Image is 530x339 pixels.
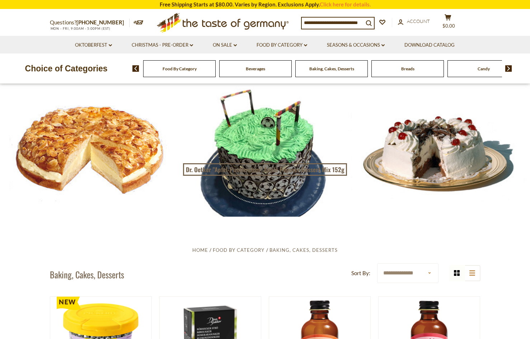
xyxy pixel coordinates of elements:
[269,247,338,253] a: Baking, Cakes, Desserts
[192,247,208,253] a: Home
[478,66,490,71] a: Candy
[75,41,112,49] a: Oktoberfest
[309,66,354,71] a: Baking, Cakes, Desserts
[50,269,124,280] h1: Baking, Cakes, Desserts
[132,65,139,72] img: previous arrow
[257,41,307,49] a: Food By Category
[50,18,130,27] p: Questions?
[407,18,430,24] span: Account
[213,41,237,49] a: On Sale
[246,66,265,71] a: Beverages
[505,65,512,72] img: next arrow
[398,18,430,25] a: Account
[213,247,264,253] a: Food By Category
[320,1,371,8] a: Click here for details.
[351,269,370,278] label: Sort By:
[183,163,347,176] a: Dr. Oetker "Apfel-Puefferchen" Apple Popover Dessert Mix 152g
[50,27,111,30] span: MON - FRI, 9:00AM - 5:00PM (EST)
[404,41,455,49] a: Download Catalog
[401,66,414,71] a: Breads
[163,66,197,71] a: Food By Category
[132,41,193,49] a: Christmas - PRE-ORDER
[327,41,385,49] a: Seasons & Occasions
[76,19,124,25] a: [PHONE_NUMBER]
[442,23,455,29] span: $0.00
[437,14,459,32] button: $0.00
